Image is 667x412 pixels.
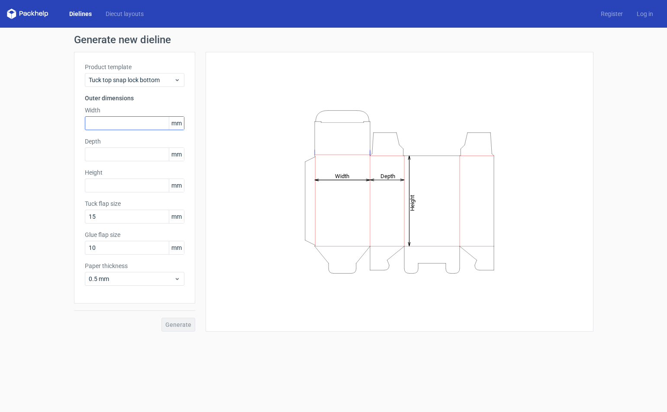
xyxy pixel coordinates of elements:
span: mm [169,148,184,161]
span: mm [169,210,184,223]
label: Height [85,168,184,177]
label: Product template [85,63,184,71]
label: Paper thickness [85,262,184,270]
tspan: Depth [380,172,395,179]
span: mm [169,241,184,254]
tspan: Width [335,172,349,179]
label: Tuck flap size [85,199,184,208]
label: Glue flap size [85,230,184,239]
h1: Generate new dieline [74,35,593,45]
span: 0.5 mm [89,275,174,283]
a: Log in [630,10,660,18]
h3: Outer dimensions [85,94,184,102]
a: Register [594,10,630,18]
span: Tuck top snap lock bottom [89,76,174,84]
label: Width [85,106,184,115]
span: mm [169,179,184,192]
tspan: Height [409,195,416,211]
span: mm [169,117,184,130]
a: Dielines [62,10,99,18]
label: Depth [85,137,184,146]
a: Diecut layouts [99,10,151,18]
